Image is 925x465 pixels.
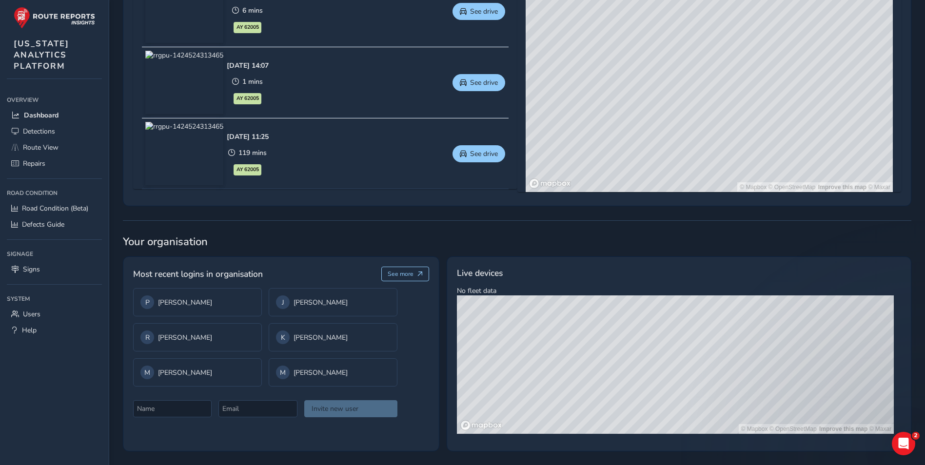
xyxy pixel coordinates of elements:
[470,78,498,87] span: See drive
[7,322,102,338] a: Help
[7,216,102,232] a: Defects Guide
[22,220,64,229] span: Defects Guide
[276,295,390,309] div: [PERSON_NAME]
[7,306,102,322] a: Users
[23,143,59,152] span: Route View
[447,256,911,451] div: No fleet data
[281,333,285,342] span: K
[236,166,259,174] span: AY 62005
[14,38,69,72] span: [US_STATE] ANALYTICS PLATFORM
[24,111,59,120] span: Dashboard
[242,77,263,86] span: 1 mins
[236,95,259,102] span: AY 62005
[140,295,255,309] div: [PERSON_NAME]
[218,400,297,417] input: Email
[14,7,95,29] img: rr logo
[227,61,269,70] div: [DATE] 14:07
[7,247,102,261] div: Signage
[23,310,40,319] span: Users
[453,3,505,20] button: See drive
[7,139,102,155] a: Route View
[23,159,45,168] span: Repairs
[227,132,269,141] div: [DATE] 11:25
[145,51,223,114] img: rrgpu-1424524313465
[145,122,223,185] img: rrgpu-1424524313465
[388,270,413,278] span: See more
[7,186,102,200] div: Road Condition
[236,23,259,31] span: AY 62005
[144,368,150,377] span: M
[238,148,267,157] span: 119 mins
[145,298,150,307] span: P
[242,6,263,15] span: 6 mins
[912,432,920,440] span: 2
[457,267,503,279] span: Live devices
[7,291,102,306] div: System
[381,267,430,281] button: See more
[133,268,263,280] span: Most recent logins in organisation
[276,330,390,344] div: [PERSON_NAME]
[140,330,255,344] div: [PERSON_NAME]
[7,261,102,277] a: Signs
[123,234,911,249] span: Your organisation
[453,74,505,91] button: See drive
[282,298,284,307] span: J
[470,149,498,158] span: See drive
[470,7,498,16] span: See drive
[453,145,505,162] button: See drive
[892,432,915,455] iframe: Intercom live chat
[23,265,40,274] span: Signs
[276,366,390,379] div: [PERSON_NAME]
[7,93,102,107] div: Overview
[133,400,212,417] input: Name
[140,366,255,379] div: [PERSON_NAME]
[22,326,37,335] span: Help
[145,333,150,342] span: R
[23,127,55,136] span: Detections
[22,204,88,213] span: Road Condition (Beta)
[7,200,102,216] a: Road Condition (Beta)
[7,107,102,123] a: Dashboard
[7,155,102,172] a: Repairs
[280,368,286,377] span: M
[7,123,102,139] a: Detections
